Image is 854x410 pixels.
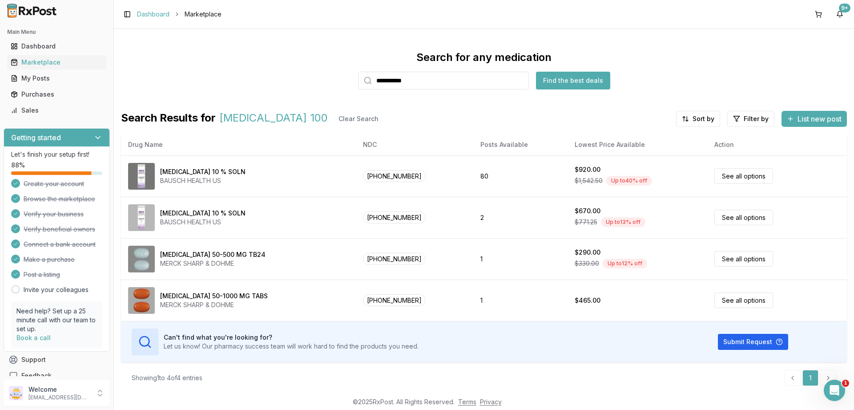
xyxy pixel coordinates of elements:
[24,255,75,264] span: Make a purchase
[219,111,328,127] span: [MEDICAL_DATA] 100
[7,86,106,102] a: Purchases
[4,71,110,85] button: My Posts
[714,168,773,184] a: See all options
[24,285,89,294] a: Invite your colleagues
[416,50,552,65] div: Search for any medication
[575,248,600,257] div: $290.00
[601,217,645,227] div: Up to 13 % off
[137,10,169,19] a: Dashboard
[714,251,773,267] a: See all options
[24,240,96,249] span: Connect a bank account
[575,165,600,174] div: $920.00
[121,134,356,155] th: Drug Name
[28,394,90,401] p: [EMAIL_ADDRESS][DOMAIN_NAME]
[781,115,847,124] a: List new post
[839,4,850,12] div: 9+
[363,170,426,182] span: [PHONE_NUMBER]
[185,10,222,19] span: Marketplace
[24,270,60,279] span: Post a listing
[676,111,720,127] button: Sort by
[331,111,386,127] button: Clear Search
[164,333,419,342] h3: Can't find what you're looking for?
[11,150,102,159] p: Let's finish your setup first!
[9,386,23,400] img: User avatar
[575,207,600,215] div: $670.00
[798,114,842,124] span: List new post
[121,111,216,127] span: Search Results for
[4,87,110,101] button: Purchases
[128,204,155,231] img: Jublia 10 % SOLN
[575,296,600,305] div: $465.00
[575,259,599,268] span: $330.00
[824,380,845,401] iframe: Intercom live chat
[11,42,103,51] div: Dashboard
[160,167,246,176] div: [MEDICAL_DATA] 10 % SOLN
[11,74,103,83] div: My Posts
[160,218,246,227] div: BAUSCH HEALTH US
[603,259,647,268] div: Up to 12 % off
[785,370,836,386] nav: pagination
[21,371,52,380] span: Feedback
[744,114,769,123] span: Filter by
[4,4,60,18] img: RxPost Logo
[160,209,246,218] div: [MEDICAL_DATA] 10 % SOLN
[160,259,266,268] div: MERCK SHARP & DOHME
[727,111,774,127] button: Filter by
[802,370,818,386] a: 1
[4,55,110,69] button: Marketplace
[693,114,714,123] span: Sort by
[7,54,106,70] a: Marketplace
[363,211,426,223] span: [PHONE_NUMBER]
[714,210,773,225] a: See all options
[11,58,103,67] div: Marketplace
[833,7,847,21] button: 9+
[473,155,568,197] td: 80
[160,176,246,185] div: BAUSCH HEALTH US
[4,39,110,53] button: Dashboard
[24,179,84,188] span: Create your account
[16,334,51,341] a: Book a call
[128,287,155,314] img: Janumet 50-1000 MG TABS
[16,307,97,333] p: Need help? Set up a 25 minute call with our team to set up.
[4,352,110,368] button: Support
[7,70,106,86] a: My Posts
[575,176,603,185] span: $1,542.50
[480,398,502,406] a: Privacy
[781,111,847,127] button: List new post
[137,10,222,19] nav: breadcrumb
[160,292,268,300] div: [MEDICAL_DATA] 50-1000 MG TABS
[606,176,652,186] div: Up to 40 % off
[575,218,597,227] span: $771.25
[473,134,568,155] th: Posts Available
[714,292,773,308] a: See all options
[707,134,847,155] th: Action
[473,197,568,238] td: 2
[24,195,95,203] span: Browse the marketplace
[363,253,426,265] span: [PHONE_NUMBER]
[473,238,568,280] td: 1
[164,342,419,351] p: Let us know! Our pharmacy success team will work hard to find the products you need.
[128,246,155,272] img: Janumet XR 50-500 MG TB24
[11,132,61,143] h3: Getting started
[842,380,849,387] span: 1
[160,300,268,309] div: MERCK SHARP & DOHME
[24,210,84,219] span: Verify your business
[11,161,25,170] span: 88 %
[160,250,266,259] div: [MEDICAL_DATA] 50-500 MG TB24
[536,72,610,89] button: Find the best deals
[7,28,106,36] h2: Main Menu
[24,225,95,234] span: Verify beneficial owners
[473,280,568,321] td: 1
[7,38,106,54] a: Dashboard
[7,102,106,118] a: Sales
[363,294,426,306] span: [PHONE_NUMBER]
[11,106,103,115] div: Sales
[458,398,476,406] a: Terms
[132,373,202,382] div: Showing 1 to 4 of 4 entries
[28,385,90,394] p: Welcome
[718,334,788,350] button: Submit Request
[568,134,707,155] th: Lowest Price Available
[4,368,110,384] button: Feedback
[4,103,110,118] button: Sales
